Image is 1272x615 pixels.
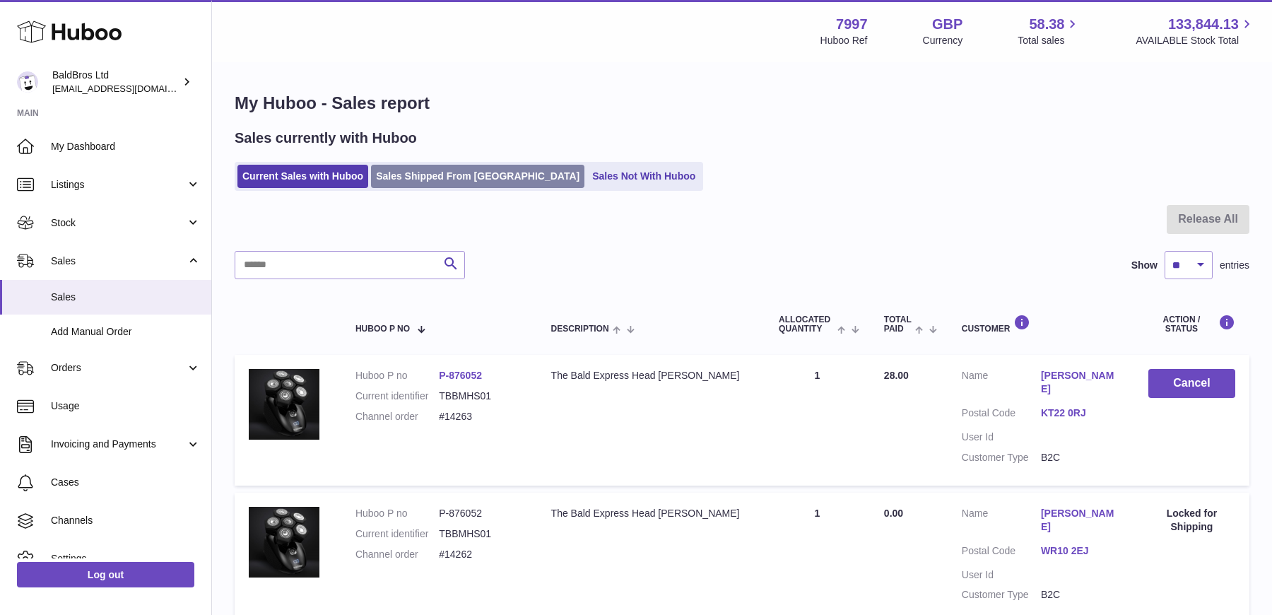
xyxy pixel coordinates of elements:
a: 133,844.13 AVAILABLE Stock Total [1136,15,1255,47]
div: Currency [923,34,963,47]
span: Total paid [884,315,912,334]
span: Usage [51,399,201,413]
span: Invoicing and Payments [51,438,186,451]
dd: B2C [1041,588,1120,602]
dd: P-876052 [439,507,522,520]
span: Listings [51,178,186,192]
span: Orders [51,361,186,375]
div: Customer [962,315,1120,334]
span: Cases [51,476,201,489]
span: Stock [51,216,186,230]
dd: #14263 [439,410,522,423]
span: Total sales [1018,34,1080,47]
label: Show [1131,259,1158,272]
h1: My Huboo - Sales report [235,92,1249,115]
span: Add Manual Order [51,325,201,339]
span: Settings [51,552,201,566]
span: My Dashboard [51,140,201,153]
dt: Postal Code [962,544,1041,561]
span: AVAILABLE Stock Total [1136,34,1255,47]
a: 58.38 Total sales [1018,15,1080,47]
a: WR10 2EJ [1041,544,1120,558]
td: 1 [765,355,870,485]
button: Cancel [1148,369,1235,398]
div: The Bald Express Head [PERSON_NAME] [551,507,750,520]
span: Huboo P no [355,324,410,334]
dt: Huboo P no [355,507,439,520]
span: 28.00 [884,370,909,381]
div: Locked for Shipping [1148,507,1235,534]
dt: Name [962,369,1041,399]
span: [EMAIL_ADDRESS][DOMAIN_NAME] [52,83,208,94]
img: baldbrothersblog@gmail.com [17,71,38,93]
dt: User Id [962,568,1041,582]
strong: GBP [932,15,962,34]
span: entries [1220,259,1249,272]
dd: B2C [1041,451,1120,464]
dt: Postal Code [962,406,1041,423]
span: Sales [51,254,186,268]
a: Sales Not With Huboo [587,165,700,188]
dd: TBBMHS01 [439,389,522,403]
dt: Customer Type [962,451,1041,464]
span: ALLOCATED Quantity [779,315,833,334]
a: KT22 0RJ [1041,406,1120,420]
span: 58.38 [1029,15,1064,34]
strong: 7997 [836,15,868,34]
a: Current Sales with Huboo [237,165,368,188]
dt: User Id [962,430,1041,444]
div: Action / Status [1148,315,1235,334]
a: Sales Shipped From [GEOGRAPHIC_DATA] [371,165,584,188]
dt: Customer Type [962,588,1041,602]
dt: Name [962,507,1041,537]
span: 133,844.13 [1168,15,1239,34]
div: The Bald Express Head [PERSON_NAME] [551,369,750,382]
a: [PERSON_NAME] [1041,369,1120,396]
span: Channels [51,514,201,527]
img: 79971697027789.png [249,507,319,578]
h2: Sales currently with Huboo [235,129,417,148]
dt: Channel order [355,548,439,561]
span: Description [551,324,609,334]
dt: Channel order [355,410,439,423]
a: P-876052 [439,370,482,381]
dt: Huboo P no [355,369,439,382]
span: Sales [51,291,201,304]
dd: #14262 [439,548,522,561]
div: BaldBros Ltd [52,69,179,95]
dd: TBBMHS01 [439,527,522,541]
a: [PERSON_NAME] [1041,507,1120,534]
span: 0.00 [884,508,903,519]
div: Huboo Ref [820,34,868,47]
dt: Current identifier [355,527,439,541]
a: Log out [17,562,194,587]
img: 79971697027789.png [249,369,319,440]
dt: Current identifier [355,389,439,403]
